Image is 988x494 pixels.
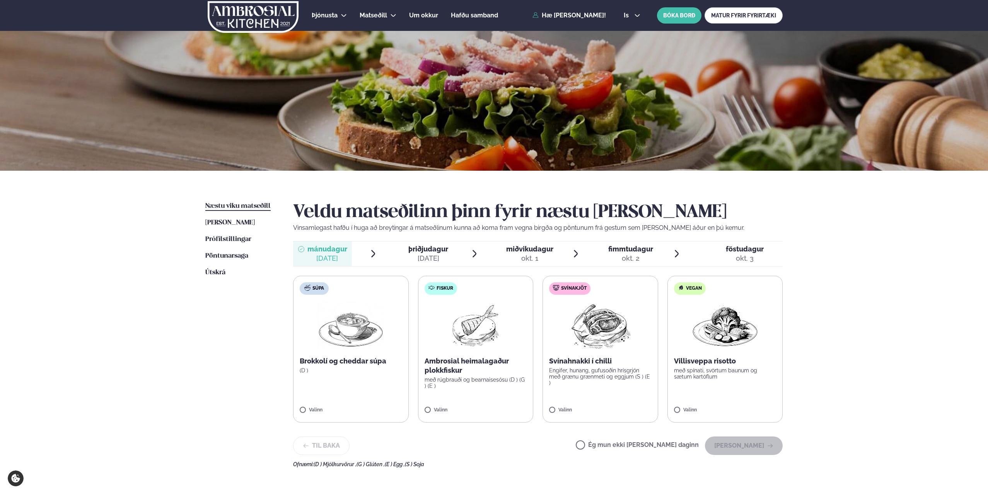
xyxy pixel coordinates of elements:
[312,285,324,292] span: Súpa
[451,11,498,20] a: Hafðu samband
[312,12,338,19] span: Þjónusta
[205,236,251,243] span: Prófílstillingar
[451,301,500,350] img: fish.png
[307,254,347,263] div: [DATE]
[425,356,527,375] p: Ambrosial heimalagaður plokkfiskur
[293,461,783,467] div: Ofnæmi:
[678,285,684,291] img: Vegan.svg
[293,202,783,223] h2: Veldu matseðilinn þinn fyrir næstu [PERSON_NAME]
[205,235,251,244] a: Prófílstillingar
[317,301,385,350] img: Soup.png
[409,12,438,19] span: Um okkur
[618,12,647,19] button: is
[357,461,385,467] span: (G ) Glúten ,
[205,218,255,227] a: [PERSON_NAME]
[657,7,701,24] button: BÓKA BORÐ
[207,1,299,33] img: logo
[726,254,764,263] div: okt. 3
[205,203,271,209] span: Næstu viku matseðill
[205,202,271,211] a: Næstu viku matseðill
[549,356,652,366] p: Svínahnakki í chilli
[726,245,764,253] span: föstudagur
[705,7,783,24] a: MATUR FYRIR FYRIRTÆKI
[608,254,653,263] div: okt. 2
[428,285,435,291] img: fish.svg
[314,461,357,467] span: (D ) Mjólkurvörur ,
[205,269,225,276] span: Útskrá
[360,12,387,19] span: Matseðill
[205,253,248,259] span: Pöntunarsaga
[300,367,402,373] p: (D )
[205,251,248,261] a: Pöntunarsaga
[293,436,350,455] button: Til baka
[205,268,225,277] a: Útskrá
[553,285,559,291] img: pork.svg
[451,12,498,19] span: Hafðu samband
[686,285,702,292] span: Vegan
[8,470,24,486] a: Cookie settings
[566,301,635,350] img: Pork-Meat.png
[205,219,255,226] span: [PERSON_NAME]
[360,11,387,20] a: Matseðill
[532,12,606,19] a: Hæ [PERSON_NAME]!
[405,461,424,467] span: (S ) Soja
[674,356,776,366] p: Villisveppa risotto
[624,12,631,19] span: is
[608,245,653,253] span: fimmtudagur
[549,367,652,386] p: Engifer, hunang, gufusoðin hrísgrjón með grænu grænmeti og eggjum (S ) (E )
[304,285,311,291] img: soup.svg
[408,245,448,253] span: þriðjudagur
[307,245,347,253] span: mánudagur
[300,356,402,366] p: Brokkolí og cheddar súpa
[385,461,405,467] span: (E ) Egg ,
[408,254,448,263] div: [DATE]
[674,367,776,380] p: með spínati, svörtum baunum og sætum kartöflum
[293,223,783,233] p: Vinsamlegast hafðu í huga að breytingar á matseðlinum kunna að koma fram vegna birgða og pöntunum...
[312,11,338,20] a: Þjónusta
[506,245,553,253] span: miðvikudagur
[409,11,438,20] a: Um okkur
[437,285,453,292] span: Fiskur
[561,285,587,292] span: Svínakjöt
[425,377,527,389] p: með rúgbrauði og bearnaisesósu (D ) (G ) (E )
[506,254,553,263] div: okt. 1
[705,436,783,455] button: [PERSON_NAME]
[691,301,759,350] img: Vegan.png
